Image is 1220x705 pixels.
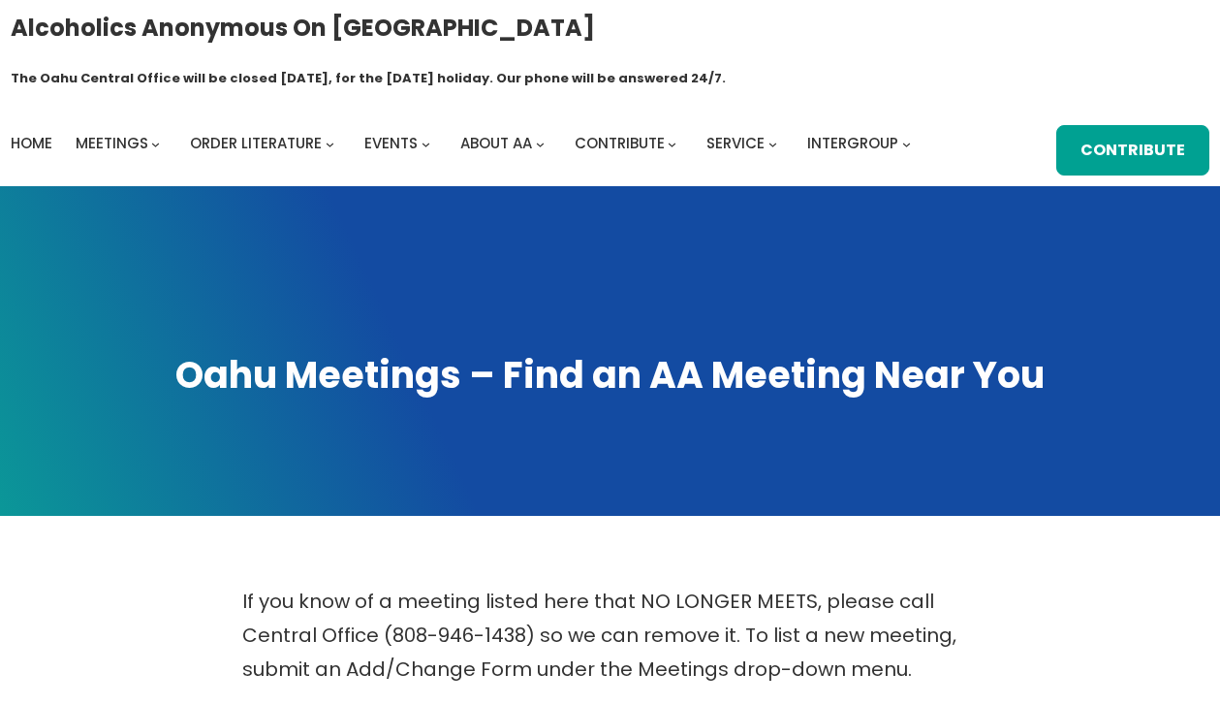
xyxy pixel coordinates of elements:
[11,133,52,153] span: Home
[668,140,676,148] button: Contribute submenu
[575,130,665,157] a: Contribute
[76,130,148,157] a: Meetings
[364,130,418,157] a: Events
[11,130,52,157] a: Home
[536,140,545,148] button: About AA submenu
[151,140,160,148] button: Meetings submenu
[326,140,334,148] button: Order Literature submenu
[364,133,418,153] span: Events
[460,133,532,153] span: About AA
[11,130,918,157] nav: Intergroup
[1056,125,1209,176] a: Contribute
[460,130,532,157] a: About AA
[706,130,765,157] a: Service
[11,7,595,48] a: Alcoholics Anonymous on [GEOGRAPHIC_DATA]
[242,585,979,687] p: If you know of a meeting listed here that NO LONGER MEETS, please call Central Office (808-946-14...
[807,133,898,153] span: Intergroup
[190,133,322,153] span: Order Literature
[706,133,765,153] span: Service
[768,140,777,148] button: Service submenu
[575,133,665,153] span: Contribute
[19,350,1201,400] h1: Oahu Meetings – Find an AA Meeting Near You
[422,140,430,148] button: Events submenu
[11,69,726,88] h1: The Oahu Central Office will be closed [DATE], for the [DATE] holiday. Our phone will be answered...
[902,140,911,148] button: Intergroup submenu
[76,133,148,153] span: Meetings
[807,130,898,157] a: Intergroup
